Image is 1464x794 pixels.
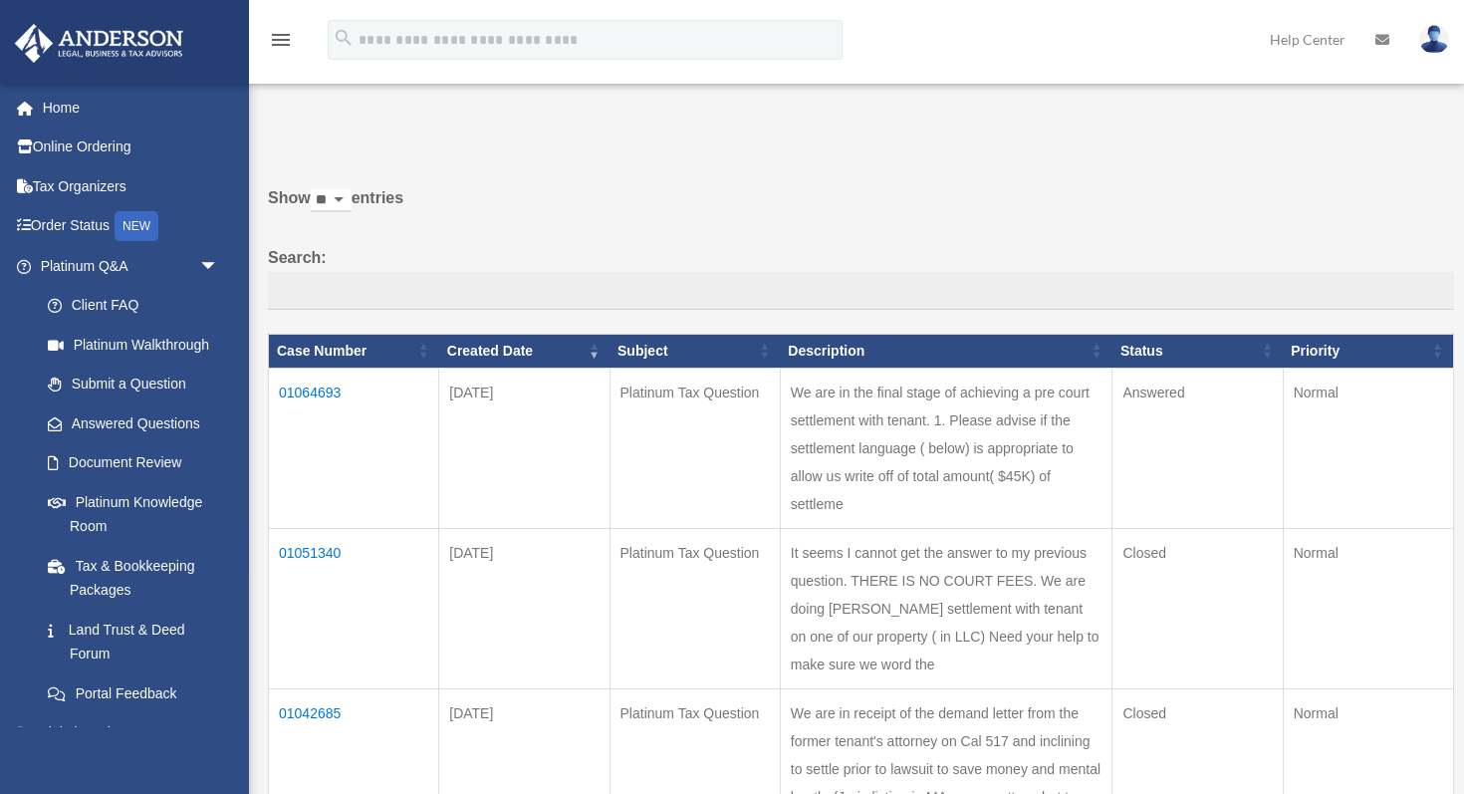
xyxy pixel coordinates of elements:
span: arrow_drop_down [199,246,239,287]
a: Platinum Q&Aarrow_drop_down [14,246,239,286]
th: Case Number: activate to sort column ascending [269,334,439,368]
a: Tax & Bookkeeping Packages [28,546,239,610]
a: Portal Feedback [28,673,239,713]
img: Anderson Advisors Platinum Portal [9,24,189,63]
a: Digital Productsarrow_drop_down [14,713,249,753]
th: Status: activate to sort column ascending [1112,334,1283,368]
td: 01064693 [269,368,439,528]
td: Closed [1112,528,1283,688]
i: search [333,27,355,49]
a: Home [14,88,249,128]
th: Created Date: activate to sort column ascending [439,334,610,368]
a: Answered Questions [28,403,229,443]
a: Platinum Knowledge Room [28,482,239,546]
span: arrow_drop_down [199,713,239,754]
input: Search: [268,272,1454,310]
th: Priority: activate to sort column ascending [1283,334,1453,368]
th: Description: activate to sort column ascending [780,334,1112,368]
td: Platinum Tax Question [610,528,780,688]
td: [DATE] [439,528,610,688]
td: 01051340 [269,528,439,688]
a: Tax Organizers [14,166,249,206]
a: menu [269,35,293,52]
a: Online Ordering [14,128,249,167]
div: NEW [115,211,158,241]
label: Show entries [268,184,1454,232]
i: menu [269,28,293,52]
img: User Pic [1419,25,1449,54]
label: Search: [268,244,1454,310]
a: Submit a Question [28,365,239,404]
a: Platinum Walkthrough [28,325,239,365]
td: Platinum Tax Question [610,368,780,528]
td: We are in the final stage of achieving a pre court settlement with tenant. 1. Please advise if th... [780,368,1112,528]
td: Answered [1112,368,1283,528]
select: Showentries [311,189,352,212]
td: Normal [1283,368,1453,528]
td: Normal [1283,528,1453,688]
td: [DATE] [439,368,610,528]
a: Client FAQ [28,286,239,326]
a: Land Trust & Deed Forum [28,610,239,673]
a: Order StatusNEW [14,206,249,247]
th: Subject: activate to sort column ascending [610,334,780,368]
a: Document Review [28,443,239,483]
td: It seems I cannot get the answer to my previous question. THERE IS NO COURT FEES. We are doing [P... [780,528,1112,688]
